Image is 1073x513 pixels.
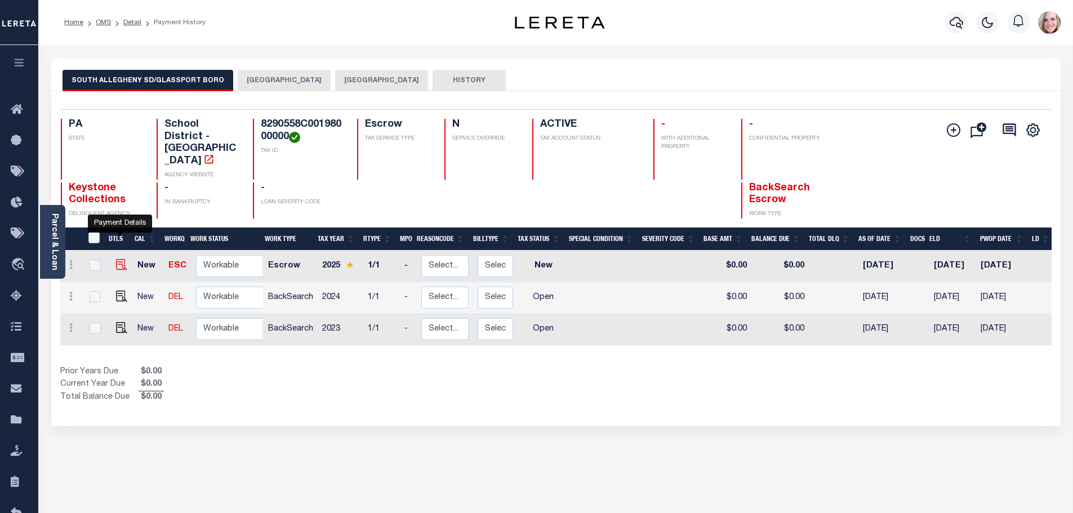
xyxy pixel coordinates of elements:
h4: 8290558C00198000000 [261,119,344,143]
p: DELINQUENT AGENCY [69,210,144,218]
td: - [400,251,417,282]
th: ReasonCode: activate to sort column ascending [412,227,469,251]
td: New [133,282,164,314]
td: New [518,251,569,282]
td: $0.00 [751,314,809,345]
p: TAX ID [261,147,344,155]
th: DTLS [104,227,130,251]
p: AGENCY WEBSITE [164,171,239,180]
th: Balance Due: activate to sort column ascending [747,227,804,251]
th: MPO [395,227,412,251]
p: TAX ACCOUNT STATUS [540,135,639,143]
td: [DATE] [976,282,1027,314]
span: BackSearch Escrow [749,183,810,206]
i: travel_explore [11,258,29,273]
td: [DATE] [858,282,910,314]
th: Base Amt: activate to sort column ascending [699,227,747,251]
th: Special Condition: activate to sort column ascending [564,227,638,251]
td: $0.00 [751,251,809,282]
p: TAX SERVICE TYPE [365,135,431,143]
th: ELD: activate to sort column ascending [925,227,976,251]
th: As of Date: activate to sort column ascending [854,227,906,251]
td: - [400,314,417,345]
th: &nbsp; [82,227,105,251]
li: Payment History [141,17,206,28]
p: WORK TYPE [749,210,824,218]
td: Total Balance Due [60,391,139,404]
p: LOAN SEVERITY CODE [261,198,344,207]
th: Work Type [260,227,313,251]
th: CAL: activate to sort column ascending [130,227,160,251]
a: Parcel & Loan [50,213,58,270]
th: &nbsp;&nbsp;&nbsp;&nbsp;&nbsp;&nbsp;&nbsp;&nbsp;&nbsp;&nbsp; [60,227,82,251]
h4: School District - [GEOGRAPHIC_DATA] [164,119,239,167]
a: DEL [168,293,183,301]
img: Star.svg [346,261,354,269]
span: - [661,119,665,130]
td: Prior Years Due [60,366,139,378]
td: BackSearch [264,282,318,314]
td: 2024 [318,282,363,314]
td: [DATE] [929,251,976,282]
h4: ACTIVE [540,119,639,131]
span: Keystone Collections [69,183,126,206]
th: Work Status [186,227,262,251]
a: ESC [168,262,186,270]
th: PWOP Date: activate to sort column ascending [976,227,1027,251]
th: Tax Status: activate to sort column ascending [513,227,564,251]
td: $0.00 [751,282,809,314]
h4: Escrow [365,119,431,131]
button: [GEOGRAPHIC_DATA] [238,70,331,91]
th: LD: activate to sort column ascending [1027,227,1054,251]
img: logo-dark.svg [515,16,605,29]
p: CONFIDENTIAL PROPERTY [749,135,824,143]
button: SOUTH ALLEGHENY SD/GLASSPORT BORO [63,70,233,91]
a: OMS [96,19,111,26]
span: $0.00 [139,378,164,391]
td: [DATE] [929,282,976,314]
th: Total DLQ: activate to sort column ascending [804,227,854,251]
th: BillType: activate to sort column ascending [469,227,513,251]
span: - [261,183,265,193]
td: Escrow [264,251,318,282]
td: - [400,282,417,314]
td: [DATE] [929,314,976,345]
td: 1/1 [363,282,400,314]
td: 1/1 [363,314,400,345]
a: DEL [168,325,183,333]
th: Tax Year: activate to sort column ascending [313,227,359,251]
th: Severity Code: activate to sort column ascending [638,227,699,251]
p: WITH ADDITIONAL PROPERTY [661,135,728,151]
span: $0.00 [139,391,164,404]
th: Docs [906,227,925,251]
td: BackSearch [264,314,318,345]
td: Open [518,282,569,314]
a: Home [64,19,83,26]
td: Open [518,314,569,345]
div: Payment Details [88,215,152,233]
td: New [133,314,164,345]
a: Detail [123,19,141,26]
td: [DATE] [858,314,910,345]
td: [DATE] [976,251,1027,282]
td: 2025 [318,251,363,282]
button: [GEOGRAPHIC_DATA] [335,70,428,91]
span: $0.00 [139,366,164,378]
p: STATE [69,135,144,143]
th: WorkQ [160,227,186,251]
td: $0.00 [704,282,751,314]
td: New [133,251,164,282]
td: [DATE] [858,251,910,282]
button: HISTORY [433,70,506,91]
td: [DATE] [976,314,1027,345]
td: 1/1 [363,251,400,282]
td: $0.00 [704,251,751,282]
td: 2023 [318,314,363,345]
span: - [749,119,753,130]
span: - [164,183,168,193]
th: RType: activate to sort column ascending [359,227,395,251]
p: IN BANKRUPTCY [164,198,239,207]
h4: N [452,119,519,131]
h4: PA [69,119,144,131]
td: Current Year Due [60,378,139,391]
